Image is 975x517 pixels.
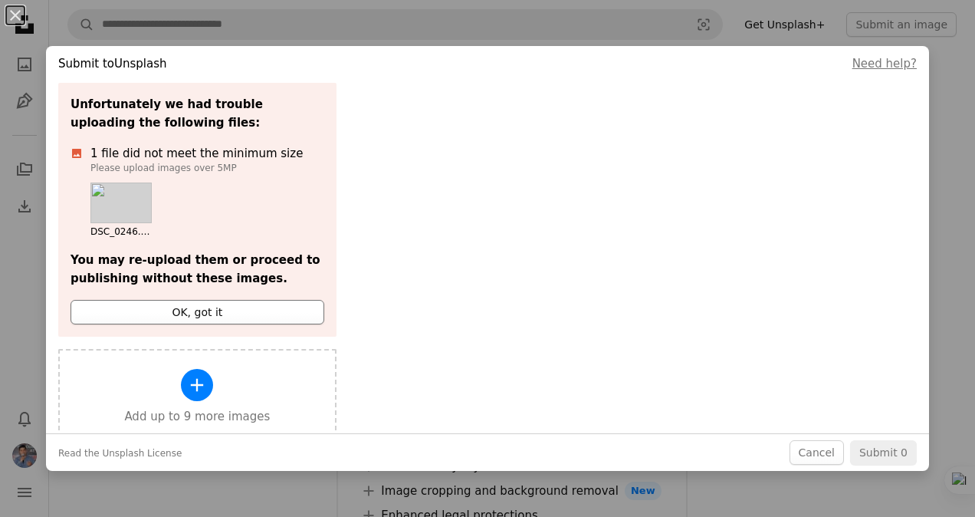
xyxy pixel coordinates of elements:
button: Cancel [790,440,844,465]
p: Unfortunately we had trouble uploading the following files: [71,95,324,132]
p: You may re-upload them or proceed to publishing without these images. [71,251,324,288]
button: Submit 0 [850,440,917,465]
button: OK, got it [71,300,324,324]
div: DSC_0246.JPG [90,226,152,239]
a: Read the Unsplash License [58,448,182,460]
p: 1 file did not meet the minimum size [90,144,303,163]
img: ad5ccece-7102-48d3-a9cb-37dc5970b157 [90,183,152,223]
a: Need help? [852,57,917,71]
h4: Submit to Unsplash [58,54,167,73]
p: Please upload images over 5MP [90,163,303,175]
button: Add up to 9 more images [124,369,270,426]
